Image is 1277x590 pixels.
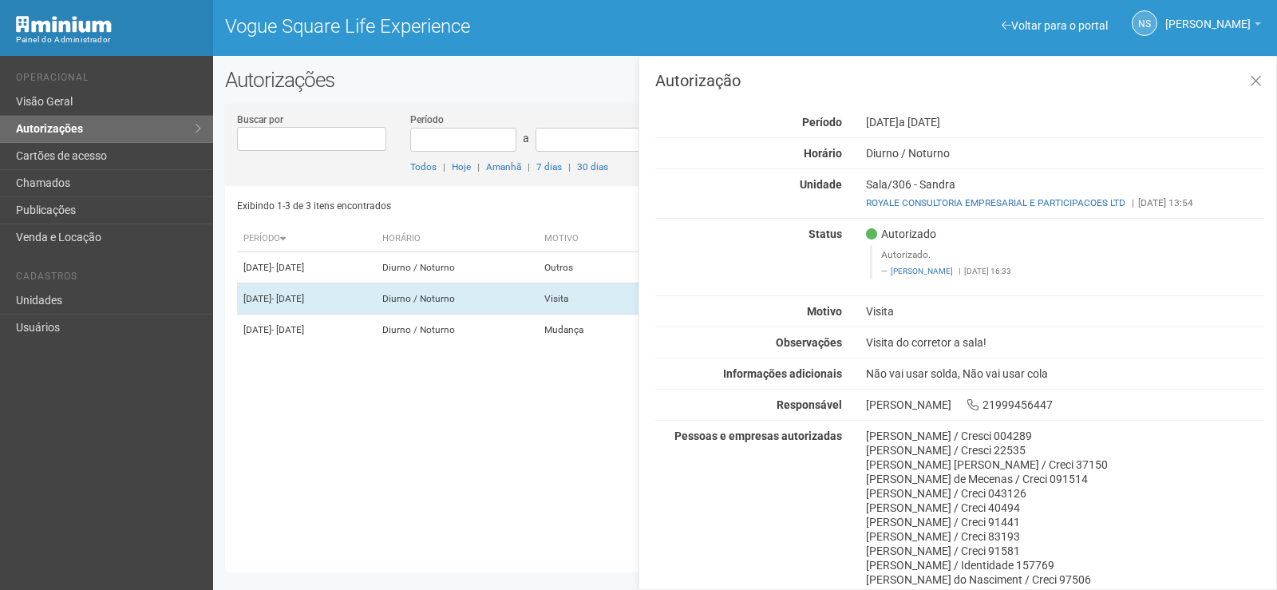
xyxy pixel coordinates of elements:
td: Diurno / Noturno [376,283,538,315]
td: Sala/306 [636,283,733,315]
a: Todos [410,161,437,172]
span: | [959,267,960,275]
td: Diurno / Noturno [376,252,538,283]
td: Sala/306 [636,315,733,346]
div: [PERSON_NAME] / Cresci 004289 [866,429,1264,443]
div: Visita [854,304,1276,319]
h2: Autorizações [225,68,1265,92]
strong: Informações adicionais [723,367,842,380]
div: Não vai usar solda, Não vai usar cola [854,366,1276,381]
td: [DATE] [237,283,376,315]
div: [PERSON_NAME] / Creci 91581 [866,544,1264,558]
div: [DATE] 13:54 [866,196,1264,210]
td: Mudança [538,315,636,346]
td: Visita [538,283,636,315]
div: [DATE] [854,115,1276,129]
div: [PERSON_NAME] do Nasciment / Creci 97506 [866,572,1264,587]
td: [DATE] [237,315,376,346]
strong: Unidade [800,178,842,191]
td: Diurno / Noturno [376,315,538,346]
div: [PERSON_NAME] / Creci 83193 [866,529,1264,544]
div: [PERSON_NAME] / Cresci 22535 [866,443,1264,457]
a: Hoje [452,161,471,172]
a: 7 dias [536,161,562,172]
a: 30 dias [577,161,608,172]
label: Buscar por [237,113,283,127]
span: | [443,161,445,172]
footer: [DATE] 16:33 [881,266,1255,277]
strong: Observações [776,336,842,349]
strong: Responsável [777,398,842,411]
th: Unidade [636,226,733,252]
div: Diurno / Noturno [854,146,1276,160]
strong: Horário [804,147,842,160]
span: | [528,161,530,172]
span: | [477,161,480,172]
td: [DATE] [237,252,376,283]
th: Motivo [538,226,636,252]
h3: Autorização [655,73,1264,89]
label: Período [410,113,444,127]
th: Horário [376,226,538,252]
strong: Pessoas e empresas autorizadas [674,430,842,442]
blockquote: Autorizado. [870,245,1264,279]
div: Exibindo 1-3 de 3 itens encontrados [237,194,741,218]
span: | [568,161,571,172]
a: [PERSON_NAME] [1165,20,1261,33]
div: [PERSON_NAME] / Creci 91441 [866,515,1264,529]
div: [PERSON_NAME] / Creci 043126 [866,486,1264,501]
div: [PERSON_NAME] 21999456447 [854,398,1276,412]
td: Outros [538,252,636,283]
strong: Motivo [807,305,842,318]
div: [PERSON_NAME] / Creci 40494 [866,501,1264,515]
th: Período [237,226,376,252]
a: [PERSON_NAME] [891,267,953,275]
strong: Status [809,228,842,240]
span: - [DATE] [271,324,304,335]
div: [PERSON_NAME] de Mecenas / Creci 091514 [866,472,1264,486]
div: [PERSON_NAME] [PERSON_NAME] / Creci 37150 [866,457,1264,472]
span: | [1132,197,1134,208]
strong: Período [802,116,842,129]
div: Painel do Administrador [16,33,201,47]
li: Cadastros [16,271,201,287]
div: [PERSON_NAME] / Identidade 157769 [866,558,1264,572]
span: a [DATE] [899,116,940,129]
h1: Vogue Square Life Experience [225,16,733,37]
a: ROYALE CONSULTORIA EMPRESARIAL E PARTICIPACOES LTD [866,197,1125,208]
td: Sala/306 [636,252,733,283]
li: Operacional [16,72,201,89]
div: Sala/306 - Sandra [854,177,1276,210]
span: Nicolle Silva [1165,2,1251,30]
a: Amanhã [486,161,521,172]
img: Minium [16,16,112,33]
div: Visita do corretor a sala! [854,335,1276,350]
span: Autorizado [866,227,936,241]
span: - [DATE] [271,293,304,304]
span: - [DATE] [271,262,304,273]
span: a [523,132,529,145]
a: Voltar para o portal [1002,19,1108,32]
a: NS [1132,10,1157,36]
